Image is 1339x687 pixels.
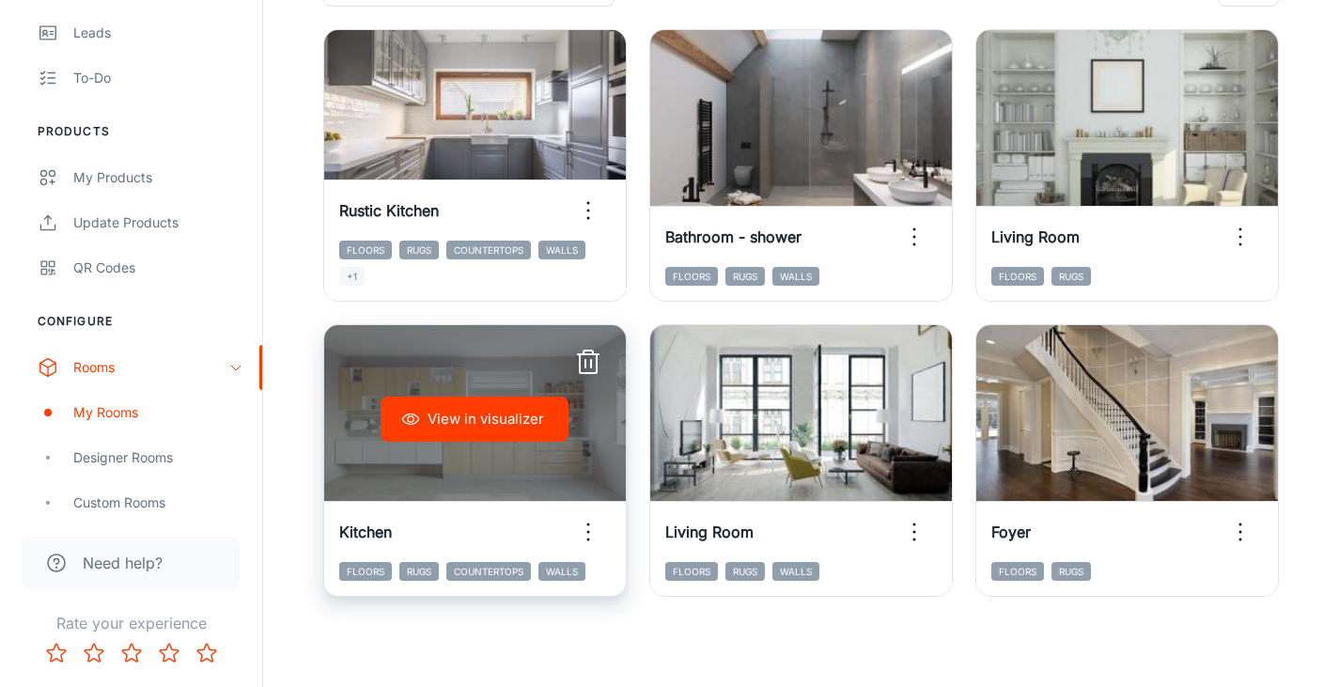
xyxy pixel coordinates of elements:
[113,634,150,672] button: Rate 3 star
[665,267,718,286] span: Floors
[665,521,754,543] h6: Living Room
[339,562,392,581] span: Floors
[339,267,365,286] span: +1
[339,521,392,543] h6: Kitchen
[73,258,243,278] div: QR Codes
[1051,562,1091,581] span: Rugs
[73,167,243,188] div: My Products
[446,562,531,581] span: Countertops
[1051,267,1091,286] span: Rugs
[339,199,439,222] h6: Rustic Kitchen
[15,612,247,634] p: Rate your experience
[991,562,1044,581] span: Floors
[73,212,243,233] div: Update Products
[772,267,819,286] span: Walls
[446,241,531,259] span: Countertops
[991,521,1031,543] h6: Foyer
[339,241,392,259] span: Floors
[991,267,1044,286] span: Floors
[399,562,439,581] span: Rugs
[73,492,243,513] div: Custom Rooms
[73,357,228,378] div: Rooms
[73,68,243,88] div: To-do
[83,552,163,574] span: Need help?
[665,562,718,581] span: Floors
[772,562,819,581] span: Walls
[399,241,439,259] span: Rugs
[73,23,243,43] div: Leads
[725,267,765,286] span: Rugs
[73,447,243,468] div: Designer Rooms
[991,226,1080,248] h6: Living Room
[665,226,802,248] h6: Bathroom - shower
[381,397,568,442] button: View in visualizer
[150,634,188,672] button: Rate 4 star
[538,241,585,259] span: Walls
[538,562,585,581] span: Walls
[188,634,226,672] button: Rate 5 star
[725,562,765,581] span: Rugs
[75,634,113,672] button: Rate 2 star
[73,402,243,423] div: My Rooms
[38,634,75,672] button: Rate 1 star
